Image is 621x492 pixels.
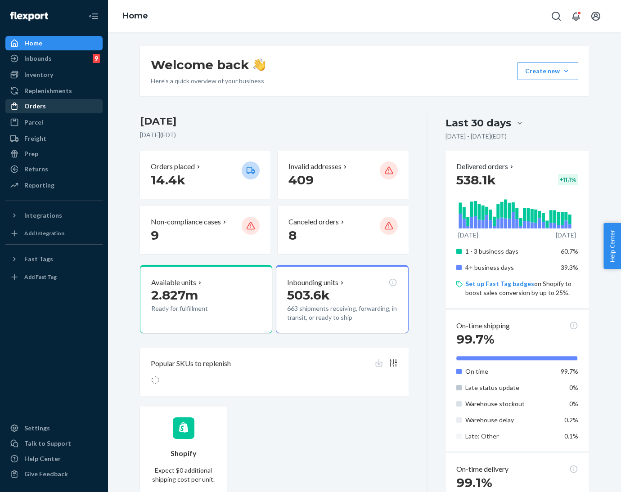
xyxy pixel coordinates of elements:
[24,211,62,220] div: Integrations
[24,229,64,237] div: Add Integration
[458,231,478,240] p: [DATE]
[465,416,554,425] p: Warehouse delay
[151,161,195,172] p: Orders placed
[288,217,339,227] p: Canceled orders
[456,161,515,172] button: Delivered orders
[5,99,103,113] a: Orders
[24,86,72,95] div: Replenishments
[465,383,554,392] p: Late status update
[567,7,585,25] button: Open notifications
[564,416,578,424] span: 0.2%
[561,264,578,271] span: 39.3%
[5,84,103,98] a: Replenishments
[151,76,265,85] p: Here’s a quick overview of your business
[5,162,103,176] a: Returns
[24,255,53,264] div: Fast Tags
[564,432,578,440] span: 0.1%
[151,466,216,484] p: Expect $0 additional shipping cost per unit.
[24,39,42,48] div: Home
[465,432,554,441] p: Late: Other
[445,116,511,130] div: Last 30 days
[278,206,408,254] button: Canceled orders 8
[465,280,534,287] a: Set up Fast Tag badges
[151,287,198,303] span: 2.827m
[465,279,578,297] p: on Shopify to boost sales conversion by up to 25%.
[115,3,155,29] ol: breadcrumbs
[24,439,71,448] div: Talk to Support
[10,12,48,21] img: Flexport logo
[24,470,68,479] div: Give Feedback
[24,118,43,127] div: Parcel
[151,358,231,369] p: Popular SKUs to replenish
[287,287,330,303] span: 503.6k
[151,304,234,313] p: Ready for fulfillment
[456,475,492,490] span: 99.1%
[5,67,103,82] a: Inventory
[85,7,103,25] button: Close Navigation
[5,252,103,266] button: Fast Tags
[5,270,103,284] a: Add Fast Tag
[465,263,554,272] p: 4+ business days
[253,58,265,71] img: hand-wave emoji
[287,277,338,288] p: Inbounding units
[5,147,103,161] a: Prep
[587,7,605,25] button: Open account menu
[276,265,408,333] button: Inbounding units503.6k663 shipments receiving, forwarding, in transit, or ready to ship
[151,172,185,188] span: 14.4k
[24,424,50,433] div: Settings
[151,228,159,243] span: 9
[465,367,554,376] p: On time
[5,436,103,451] a: Talk to Support
[5,467,103,481] button: Give Feedback
[465,247,554,256] p: 1 - 3 business days
[456,172,496,188] span: 538.1k
[561,247,578,255] span: 60.7%
[5,178,103,192] a: Reporting
[5,115,103,130] a: Parcel
[5,36,103,50] a: Home
[151,217,221,227] p: Non-compliance cases
[122,11,148,21] a: Home
[5,421,103,435] a: Settings
[24,102,46,111] div: Orders
[24,149,38,158] div: Prep
[288,228,297,243] span: 8
[5,51,103,66] a: Inbounds9
[140,151,270,199] button: Orders placed 14.4k
[5,208,103,223] button: Integrations
[5,131,103,146] a: Freight
[24,454,61,463] div: Help Center
[558,174,578,185] div: + 11.1 %
[603,223,621,269] button: Help Center
[151,277,196,288] p: Available units
[140,265,272,333] button: Available units2.827mReady for fulfillment
[456,321,510,331] p: On-time shipping
[569,384,578,391] span: 0%
[561,367,578,375] span: 99.7%
[171,448,197,459] p: Shopify
[547,7,565,25] button: Open Search Box
[569,400,578,407] span: 0%
[24,54,52,63] div: Inbounds
[151,57,265,73] h1: Welcome back
[456,464,508,474] p: On-time delivery
[288,161,342,172] p: Invalid addresses
[93,54,100,63] div: 9
[24,181,54,190] div: Reporting
[5,226,103,241] a: Add Integration
[556,231,576,240] p: [DATE]
[456,331,495,347] span: 99.7%
[288,172,314,188] span: 409
[140,114,409,129] h3: [DATE]
[24,273,57,281] div: Add Fast Tag
[445,132,507,141] p: [DATE] - [DATE] ( EDT )
[24,165,48,174] div: Returns
[140,206,270,254] button: Non-compliance cases 9
[278,151,408,199] button: Invalid addresses 409
[517,62,578,80] button: Create new
[24,70,53,79] div: Inventory
[24,134,46,143] div: Freight
[465,399,554,408] p: Warehouse stockout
